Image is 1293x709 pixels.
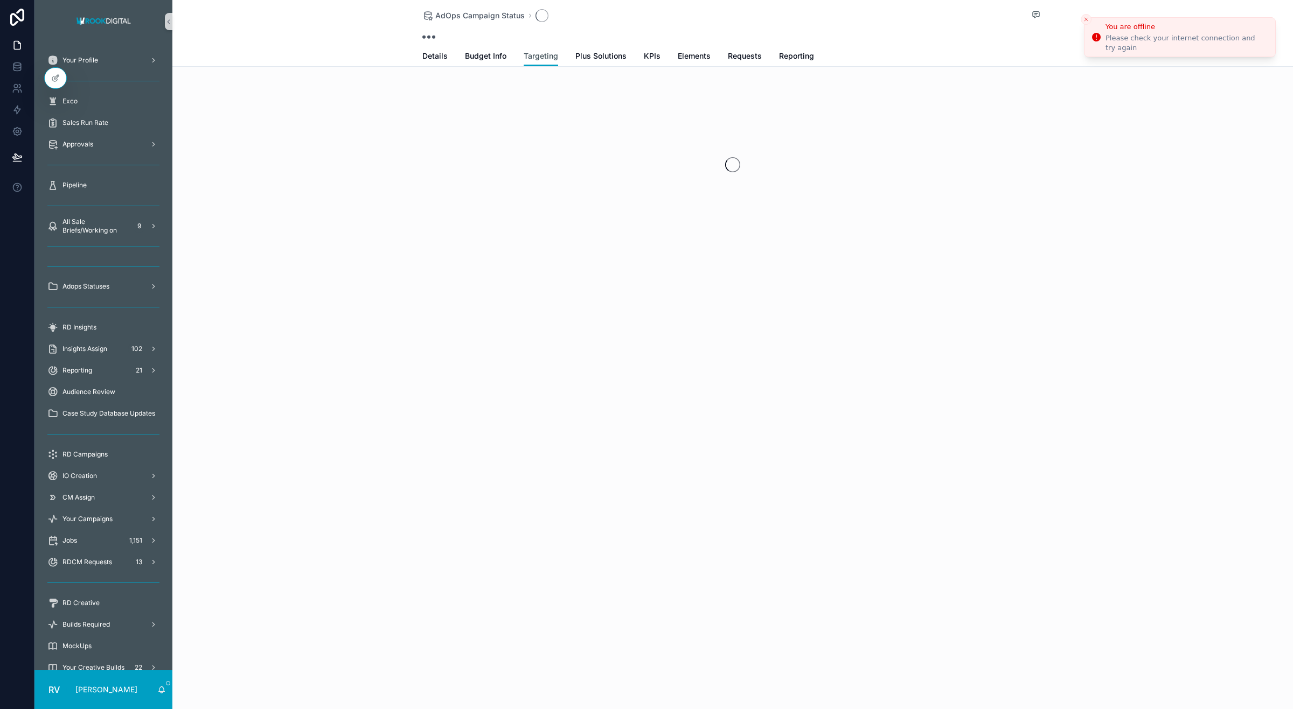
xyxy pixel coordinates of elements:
[41,531,166,550] a: Jobs1,151
[133,364,145,377] div: 21
[62,642,92,650] span: MockUps
[62,536,77,545] span: Jobs
[422,51,448,61] span: Details
[465,51,506,61] span: Budget Info
[41,636,166,656] a: MockUps
[41,216,166,236] a: All Sale Briefs/Working on9
[62,558,112,566] span: RDCM Requests
[62,118,108,127] span: Sales Run Rate
[62,282,109,291] span: Adops Statuses
[131,661,145,674] div: 22
[422,46,448,68] a: Details
[62,663,124,672] span: Your Creative Builds
[62,217,128,235] span: All Sale Briefs/Working on
[41,593,166,613] a: RD Creative
[465,46,506,68] a: Budget Info
[575,51,627,61] span: Plus Solutions
[62,97,78,106] span: Exco
[75,684,137,695] p: [PERSON_NAME]
[41,404,166,423] a: Case Study Database Updates
[644,51,661,61] span: KPIs
[41,552,166,572] a: RDCM Requests13
[728,46,762,68] a: Requests
[62,620,110,629] span: Builds Required
[126,534,145,547] div: 1,151
[62,366,92,375] span: Reporting
[62,599,100,607] span: RD Creative
[41,658,166,677] a: Your Creative Builds22
[41,466,166,486] a: IO Creation
[62,140,93,149] span: Approvals
[41,113,166,132] a: Sales Run Rate
[575,46,627,68] a: Plus Solutions
[41,277,166,296] a: Adops Statuses
[41,615,166,634] a: Builds Required
[62,450,108,459] span: RD Campaigns
[524,46,558,67] a: Targeting
[779,46,814,68] a: Reporting
[41,176,166,195] a: Pipeline
[41,361,166,380] a: Reporting21
[41,92,166,111] a: Exco
[62,493,95,502] span: CM Assign
[62,345,107,353] span: Insights Assign
[62,181,87,189] span: Pipeline
[524,51,558,61] span: Targeting
[644,46,661,68] a: KPIs
[62,388,115,396] span: Audience Review
[34,43,172,670] div: scrollable content
[41,509,166,529] a: Your Campaigns
[435,10,525,21] span: AdOps Campaign Status
[73,13,134,30] img: App logo
[41,339,166,359] a: Insights Assign102
[1106,33,1267,53] div: Please check your internet connection and try again
[678,46,711,68] a: Elements
[41,382,166,402] a: Audience Review
[779,51,814,61] span: Reporting
[133,220,145,233] div: 9
[1106,22,1267,32] div: You are offline
[41,135,166,154] a: Approvals
[62,409,155,418] span: Case Study Database Updates
[41,488,166,507] a: CM Assign
[41,51,166,70] a: Your Profile
[1081,14,1092,25] button: Close toast
[62,472,97,480] span: IO Creation
[133,556,145,568] div: 13
[62,56,98,65] span: Your Profile
[41,318,166,337] a: RD Insights
[41,445,166,464] a: RD Campaigns
[128,342,145,355] div: 102
[678,51,711,61] span: Elements
[728,51,762,61] span: Requests
[62,323,96,332] span: RD Insights
[48,683,60,696] span: RV
[422,10,525,21] a: AdOps Campaign Status
[62,515,113,523] span: Your Campaigns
